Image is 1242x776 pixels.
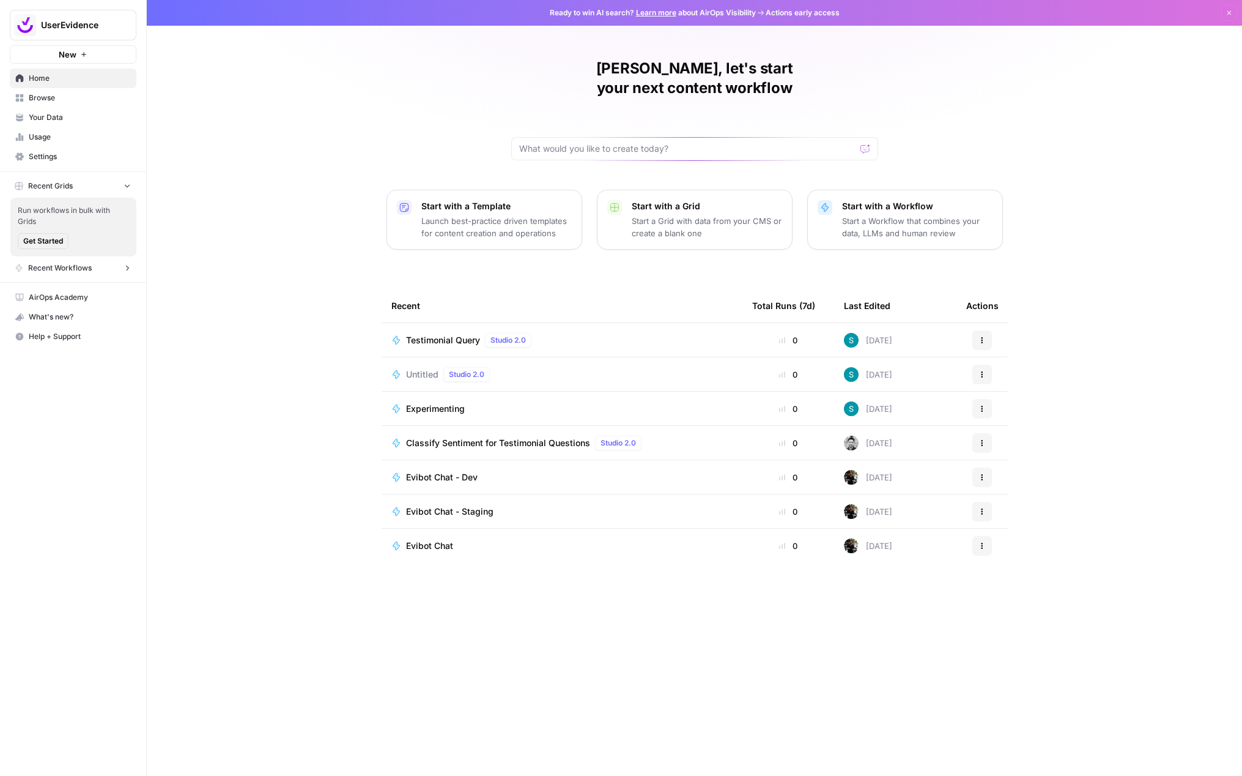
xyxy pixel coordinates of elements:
[18,205,129,227] span: Run workflows in bulk with Grids
[10,307,136,327] button: What's new?
[752,334,824,346] div: 0
[601,438,636,449] span: Studio 2.0
[29,132,131,143] span: Usage
[752,368,824,381] div: 0
[844,504,892,519] div: [DATE]
[519,143,856,155] input: What would you like to create today?
[490,335,526,346] span: Studio 2.0
[844,367,892,382] div: [DATE]
[29,331,131,342] span: Help + Support
[391,289,733,323] div: Recent
[10,88,136,108] a: Browse
[10,108,136,127] a: Your Data
[406,506,493,518] span: Evibot Chat - Staging
[752,289,815,323] div: Total Runs (7d)
[10,147,136,166] a: Settings
[10,308,136,326] div: What's new?
[391,333,733,348] a: Testimonial QueryStudio 2.0
[406,368,438,381] span: Untitled
[391,540,733,552] a: Evibot Chat
[844,436,859,450] img: di7ojz10kvybrfket5x42g8evxl9
[844,367,859,382] img: 22ptkqh30ocz1te3y79vt42q57bs
[752,506,824,518] div: 0
[511,59,878,98] h1: [PERSON_NAME], let's start your next content workflow
[844,401,859,416] img: 22ptkqh30ocz1te3y79vt42q57bs
[844,470,892,485] div: [DATE]
[844,436,892,450] div: [DATE]
[844,504,859,519] img: etsyrupa0dhtlou5bsnfysrjhpik
[421,200,572,212] p: Start with a Template
[766,7,840,18] span: Actions early access
[406,471,478,483] span: Evibot Chat - Dev
[29,292,131,303] span: AirOps Academy
[632,215,782,239] p: Start a Grid with data from your CMS or create a blank one
[10,288,136,307] a: AirOps Academy
[844,539,892,553] div: [DATE]
[386,190,582,250] button: Start with a TemplateLaunch best-practice driven templates for content creation and operations
[406,334,480,346] span: Testimonial Query
[391,471,733,483] a: Evibot Chat - Dev
[844,333,859,348] img: 22ptkqh30ocz1te3y79vt42q57bs
[391,367,733,382] a: UntitledStudio 2.0
[842,200,992,212] p: Start with a Workflow
[449,369,484,380] span: Studio 2.0
[10,127,136,147] a: Usage
[10,259,136,277] button: Recent Workflows
[807,190,1003,250] button: Start with a WorkflowStart a Workflow that combines your data, LLMs and human review
[844,470,859,485] img: etsyrupa0dhtlou5bsnfysrjhpik
[10,327,136,346] button: Help + Support
[59,48,76,61] span: New
[752,540,824,552] div: 0
[844,539,859,553] img: etsyrupa0dhtlou5bsnfysrjhpik
[23,236,63,247] span: Get Started
[14,14,36,36] img: UserEvidence Logo
[391,506,733,518] a: Evibot Chat - Staging
[752,471,824,483] div: 0
[636,8,676,17] a: Learn more
[966,289,999,323] div: Actions
[406,403,465,415] span: Experimenting
[29,92,131,103] span: Browse
[406,437,590,449] span: Classify Sentiment for Testimonial Questions
[41,19,115,31] span: UserEvidence
[844,333,892,348] div: [DATE]
[29,151,131,162] span: Settings
[391,403,733,415] a: Experimenting
[421,215,572,239] p: Launch best-practice driven templates for content creation and operations
[28,263,92,274] span: Recent Workflows
[752,437,824,449] div: 0
[752,403,824,415] div: 0
[844,289,890,323] div: Last Edited
[18,233,68,249] button: Get Started
[10,45,136,64] button: New
[597,190,793,250] button: Start with a GridStart a Grid with data from your CMS or create a blank one
[550,7,756,18] span: Ready to win AI search? about AirOps Visibility
[844,401,892,416] div: [DATE]
[10,177,136,195] button: Recent Grids
[406,540,453,552] span: Evibot Chat
[10,69,136,88] a: Home
[29,73,131,84] span: Home
[29,112,131,123] span: Your Data
[391,436,733,450] a: Classify Sentiment for Testimonial QuestionsStudio 2.0
[10,10,136,40] button: Workspace: UserEvidence
[842,215,992,239] p: Start a Workflow that combines your data, LLMs and human review
[28,181,73,192] span: Recent Grids
[632,200,782,212] p: Start with a Grid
